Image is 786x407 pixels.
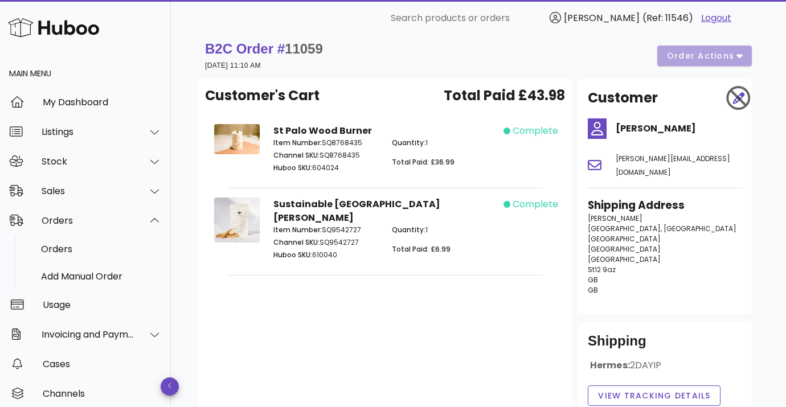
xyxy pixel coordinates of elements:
[444,85,565,106] span: Total Paid £43.98
[616,154,730,177] span: [PERSON_NAME][EMAIL_ADDRESS][DOMAIN_NAME]
[205,61,261,69] small: [DATE] 11:10 AM
[588,385,720,406] button: View Tracking details
[392,225,425,235] span: Quantity:
[41,271,162,282] div: Add Manual Order
[392,225,497,235] p: 1
[273,150,320,160] span: Channel SKU:
[588,254,661,264] span: [GEOGRAPHIC_DATA]
[513,124,558,138] span: complete
[273,163,378,173] p: 604024
[564,11,640,24] span: [PERSON_NAME]
[588,234,661,244] span: [GEOGRAPHIC_DATA]
[214,198,260,242] img: Product Image
[513,198,558,211] span: complete
[273,150,378,161] p: SQ8768435
[588,244,661,254] span: [GEOGRAPHIC_DATA]
[205,41,323,56] strong: B2C Order #
[273,138,322,147] span: Item Number:
[273,138,378,148] p: SQ8768435
[214,124,260,154] img: Product Image
[588,213,642,223] span: [PERSON_NAME]
[392,244,451,254] span: Total Paid: £6.99
[630,359,662,372] span: 2DAYIP
[588,224,736,233] span: [GEOGRAPHIC_DATA], [GEOGRAPHIC_DATA]
[273,124,372,137] strong: St Palo Wood Burner
[205,85,320,106] span: Customer's Cart
[588,285,598,295] span: GB
[43,97,162,108] div: My Dashboard
[392,138,425,147] span: Quantity:
[273,163,312,172] span: Huboo SKU:
[273,250,378,260] p: 610040
[273,225,322,235] span: Item Number:
[42,215,134,226] div: Orders
[392,138,497,148] p: 1
[588,265,616,274] span: St12 9az
[273,250,312,260] span: Huboo SKU:
[273,225,378,235] p: SQ9542727
[285,41,323,56] span: 11059
[42,156,134,167] div: Stock
[588,198,743,213] h3: Shipping Address
[42,329,134,340] div: Invoicing and Payments
[8,15,99,40] img: Huboo Logo
[616,122,743,135] h4: [PERSON_NAME]
[273,237,320,247] span: Channel SKU:
[588,359,743,381] div: Hermes:
[588,275,598,285] span: GB
[42,186,134,196] div: Sales
[588,332,743,359] div: Shipping
[43,359,162,369] div: Cases
[43,299,162,310] div: Usage
[588,88,658,108] h2: Customer
[392,157,455,167] span: Total Paid: £36.99
[273,198,440,224] strong: Sustainable [GEOGRAPHIC_DATA][PERSON_NAME]
[43,388,162,399] div: Channels
[42,126,134,137] div: Listings
[597,390,711,402] span: View Tracking details
[41,244,162,254] div: Orders
[701,11,731,25] a: Logout
[642,11,693,24] span: (Ref: 11546)
[273,237,378,248] p: SQ9542727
